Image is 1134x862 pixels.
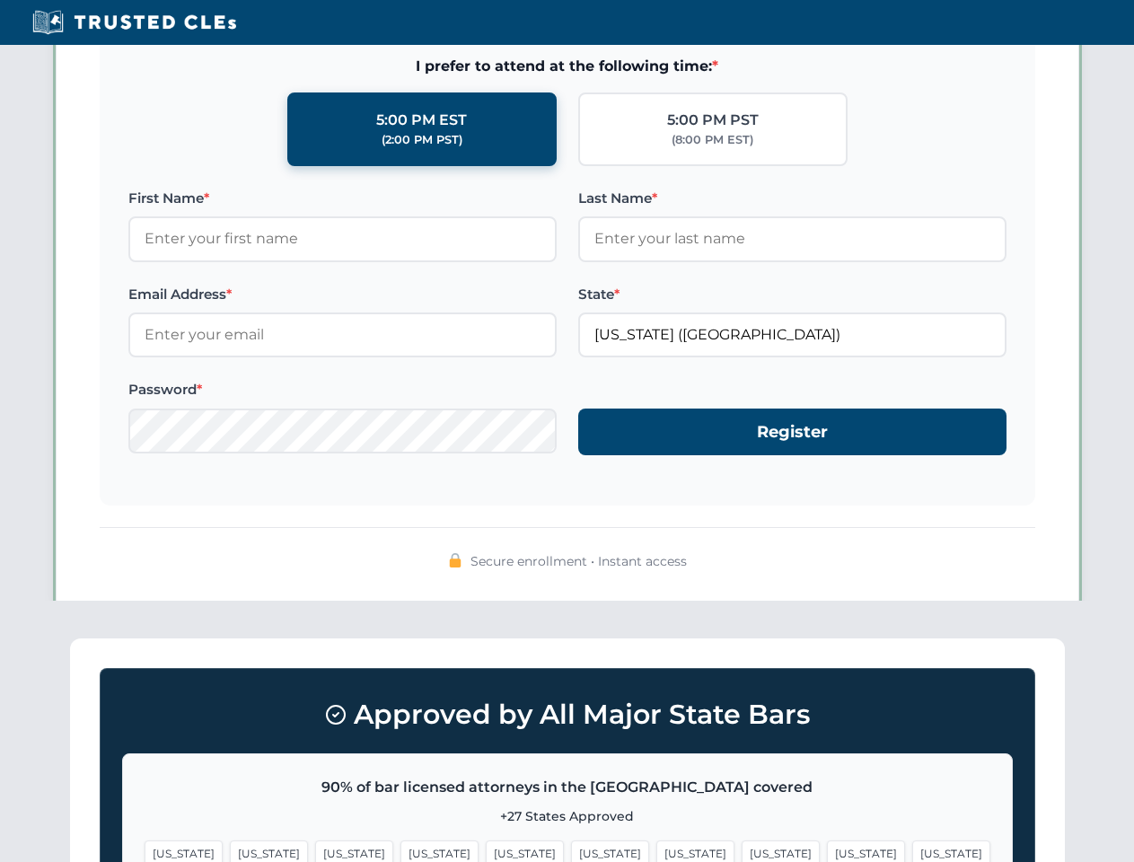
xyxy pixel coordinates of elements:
[128,379,557,400] label: Password
[448,553,462,567] img: 🔒
[578,188,1007,209] label: Last Name
[145,776,990,799] p: 90% of bar licensed attorneys in the [GEOGRAPHIC_DATA] covered
[376,109,467,132] div: 5:00 PM EST
[145,806,990,826] p: +27 States Approved
[578,216,1007,261] input: Enter your last name
[667,109,759,132] div: 5:00 PM PST
[578,409,1007,456] button: Register
[382,131,462,149] div: (2:00 PM PST)
[578,284,1007,305] label: State
[128,55,1007,78] span: I prefer to attend at the following time:
[578,312,1007,357] input: California (CA)
[128,284,557,305] label: Email Address
[122,690,1013,739] h3: Approved by All Major State Bars
[27,9,242,36] img: Trusted CLEs
[470,551,687,571] span: Secure enrollment • Instant access
[672,131,753,149] div: (8:00 PM EST)
[128,216,557,261] input: Enter your first name
[128,312,557,357] input: Enter your email
[128,188,557,209] label: First Name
